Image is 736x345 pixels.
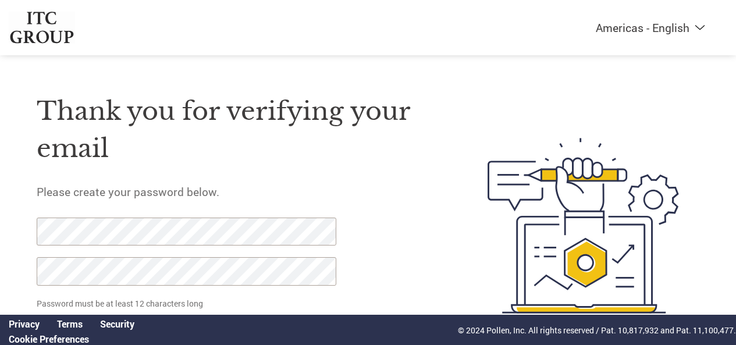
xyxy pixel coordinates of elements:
img: ITC Group [9,12,75,44]
h5: Please create your password below. [37,184,434,199]
p: Password must be at least 12 characters long [37,297,339,310]
h1: Thank you for verifying your email [37,93,434,168]
a: Security [100,318,134,330]
a: Privacy [9,318,40,330]
p: © 2024 Pollen, Inc. All rights reserved / Pat. 10,817,932 and Pat. 11,100,477. [458,324,736,336]
a: Cookie Preferences, opens a dedicated popup modal window [9,333,89,345]
a: Terms [57,318,83,330]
